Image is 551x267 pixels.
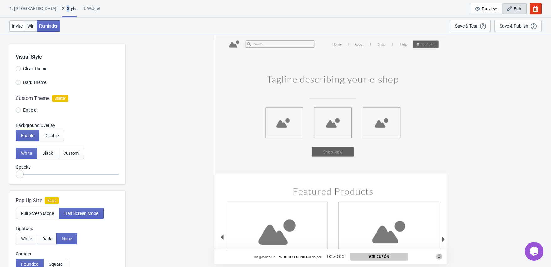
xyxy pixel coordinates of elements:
span: Disable [44,133,59,138]
span: Enable [21,133,34,138]
button: Black [37,148,58,159]
button: Preview [470,3,502,14]
span: Half Screen Mode [64,211,98,216]
label: Background Overlay [16,122,119,128]
button: None [56,233,77,244]
button: Invite [9,20,25,32]
button: Disable [39,130,64,141]
span: Rounded [21,262,39,267]
div: 1. [GEOGRAPHIC_DATA] [9,5,56,16]
button: Save & Publish [494,20,542,32]
label: Lightbox [16,225,119,232]
button: White [16,233,37,244]
span: Invite [12,24,23,29]
p: Opacity [16,164,119,170]
span: 10% DE DESCUENTO [276,255,306,259]
button: Win [25,20,37,32]
button: Enable [16,130,39,141]
span: válido por [307,255,321,259]
button: VER CUPÓN [350,253,408,260]
button: Edit [502,3,527,14]
span: None [62,236,72,241]
div: Visual Style [16,44,125,61]
span: Dark Theme [23,79,46,86]
span: Dark [42,236,51,241]
span: Preview [482,6,497,11]
span: Clear Theme [23,65,47,72]
button: White [16,148,37,159]
button: Half Screen Mode [59,208,104,219]
button: Dark [37,233,57,244]
div: 3. Widget [82,5,101,16]
iframe: chat widget [525,242,545,261]
span: Square [49,262,63,267]
label: Corners [16,251,119,257]
span: Pop Up Size [16,197,42,204]
button: Custom [58,148,84,159]
span: Reminder [39,24,58,29]
span: White [21,236,32,241]
span: Edit [514,6,521,11]
span: Black [42,151,53,156]
div: 00:30:00 [321,254,350,259]
div: Save & Publish [500,24,528,29]
button: Save & Test [450,20,491,32]
div: Save & Test [455,24,477,29]
span: Has ganado un [252,255,275,259]
span: Custom [63,151,79,156]
button: Full Screen Mode [16,208,59,219]
span: Win [27,24,34,29]
button: Reminder [37,20,60,32]
span: Basic [45,197,59,204]
span: White [21,151,32,156]
span: Full Screen Mode [21,211,54,216]
div: 2 . Style [62,5,77,17]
